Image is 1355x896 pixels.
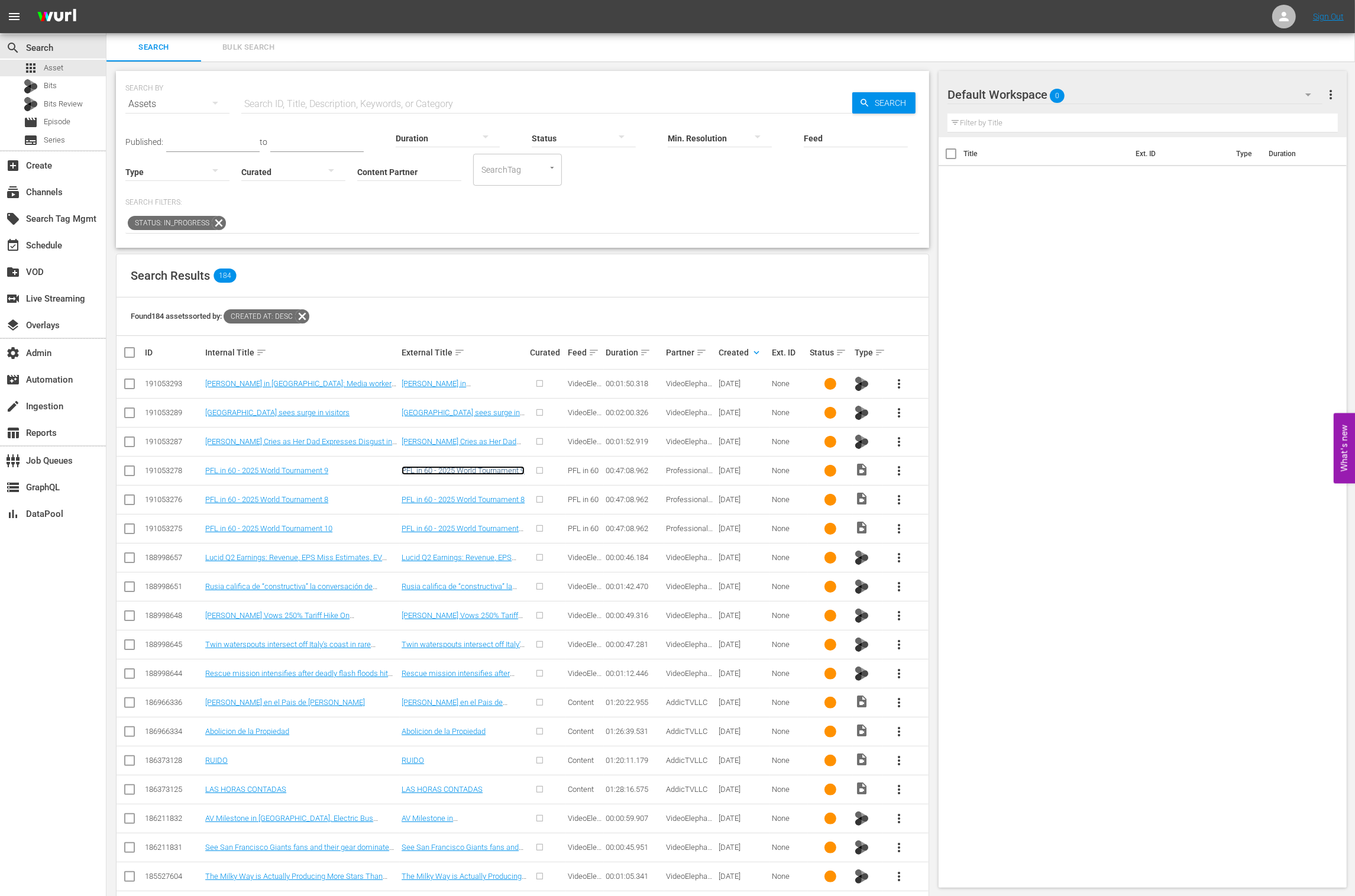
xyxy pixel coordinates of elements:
[402,437,525,464] a: [PERSON_NAME] Cries as Her Dad Expresses Disgust in Her Successful OnlyFans Career
[6,399,20,413] span: Ingestion
[885,804,913,833] button: more_vert
[44,80,57,92] span: Bits
[719,437,768,446] div: [DATE]
[772,814,806,823] div: None
[44,62,63,74] span: Asset
[606,785,662,794] div: 01:28:16.575
[568,437,601,464] span: VideoElephant (Bits)
[892,551,906,565] span: more_vert
[772,843,806,852] div: None
[205,524,332,533] a: PFL in 60 - 2025 World Tournament 10
[606,640,662,649] div: 00:00:47.281
[719,843,768,852] div: [DATE]
[145,698,202,707] div: 186966336
[1324,80,1338,109] button: more_vert
[855,491,869,506] span: Video
[855,433,869,450] span: BITS
[885,544,913,572] button: more_vert
[885,659,913,688] button: more_vert
[125,137,163,147] span: Published:
[772,669,806,678] div: None
[772,611,806,620] div: None
[855,578,869,595] span: BITS
[402,611,523,638] a: [PERSON_NAME] Vows 250% Tariff Hike On [GEOGRAPHIC_DATA] Over Russian Oil Purchases'
[402,553,516,580] a: Lucid Q2 Earnings: Revenue, EPS Miss Estimates, EV Maker Lowers 2025 Production Target
[145,756,202,765] div: 186373128
[568,466,599,475] span: PFL in 60
[855,694,869,709] span: Video
[696,347,707,358] span: sort
[855,810,869,827] span: BITS
[606,756,662,765] div: 01:20:11.179
[892,840,906,855] span: more_vert
[28,3,85,31] img: ans4CAIJ8jUAAAAAAAAAAAAAAAAAAAAAAAAgQb4GAAAAAAAAAAAAAAAAAAAAAAAAJMjXAAAAAAAAAAAAAAAAAAAAAAAAgAT5G...
[772,785,806,794] div: None
[145,785,202,794] div: 186373125
[24,133,38,147] span: Series
[205,843,394,861] a: See San Francisco Giants fans and their gear dominate Athletics home game
[588,347,599,358] span: sort
[125,198,920,208] p: Search Filters:
[885,775,913,804] button: more_vert
[666,756,707,765] span: AddicTVLLC
[606,437,662,446] div: 00:01:52.919
[205,495,328,504] a: PFL in 60 - 2025 World Tournament 8
[892,667,906,681] span: more_vert
[205,582,377,609] a: Rusia califica de “constructiva” la conversación de [PERSON_NAME] con [PERSON_NAME] sobre [GEOGRA...
[205,785,286,794] a: LAS HORAS CONTADAS
[719,669,768,678] div: [DATE]
[855,667,869,681] img: TV Bits
[402,756,424,765] a: RUIDO
[606,669,662,678] div: 00:01:12.446
[205,640,376,658] a: Twin waterspouts intersect off Italy's coast in rare spectacle
[6,346,20,360] span: Admin
[402,640,525,658] a: Twin waterspouts intersect off Italy's coast in rare spectacle
[454,347,465,358] span: sort
[260,137,267,147] span: to
[892,724,906,739] span: more_vert
[892,406,906,420] span: more_vert
[892,811,906,826] span: more_vert
[875,347,885,358] span: sort
[145,437,202,446] div: 191053287
[1050,83,1065,108] span: 0
[402,582,517,617] a: Rusia califica de “constructiva” la conversación de [PERSON_NAME] con [PERSON_NAME] sobre [GEOGRA...
[6,41,20,55] span: Search
[402,814,516,849] a: AV Milestone in [GEOGRAPHIC_DATA], Electric Bus Expansion, Rising Ridership, and a ROADeo Showdown
[606,553,662,562] div: 00:00:46.184
[666,727,707,736] span: AddicTVLLC
[855,665,869,682] span: BITS
[719,640,768,649] div: [DATE]
[885,428,913,456] button: more_vert
[855,404,869,421] span: BITS
[855,636,869,653] span: BITS
[1229,137,1262,170] th: Type
[719,611,768,620] div: [DATE]
[205,756,228,765] a: RUIDO
[205,872,387,889] a: The Milky Way is Actually Producing More Stars Than Previously Believed
[214,269,236,283] span: 184
[402,669,515,704] a: Rescue mission intensifies after deadly flash floods hit [GEOGRAPHIC_DATA]'s [GEOGRAPHIC_DATA] state
[963,137,1128,170] th: Title
[772,756,806,765] div: None
[606,466,662,475] div: 00:47:08.962
[772,466,806,475] div: None
[855,462,869,477] span: Video
[145,640,202,649] div: 188998645
[666,814,714,832] span: VideoElephant Ltd
[606,524,662,533] div: 00:47:08.962
[855,345,881,360] div: Type
[205,437,397,455] a: [PERSON_NAME] Cries as Her Dad Expresses Disgust in Her Successful OnlyFans Career
[402,379,526,415] a: [PERSON_NAME] in [GEOGRAPHIC_DATA]: Media workers denounce killing of journalists in [GEOGRAPHIC_...
[205,814,388,832] a: AV Milestone in [GEOGRAPHIC_DATA], Electric Bus Expansion, Rising Ridership, and a ROADeo Showdown
[855,551,869,565] img: TV Bits
[892,493,906,507] span: more_vert
[145,669,202,678] div: 188998644
[666,379,714,397] span: VideoElephant Ltd
[568,408,601,435] span: VideoElephant (Bits)
[892,696,906,710] span: more_vert
[666,872,714,889] span: VideoElephant Ltd
[6,265,20,279] span: VOD
[205,466,328,475] a: PFL in 60 - 2025 World Tournament 9
[402,872,526,889] a: The Milky Way is Actually Producing More Stars Than Previously Believed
